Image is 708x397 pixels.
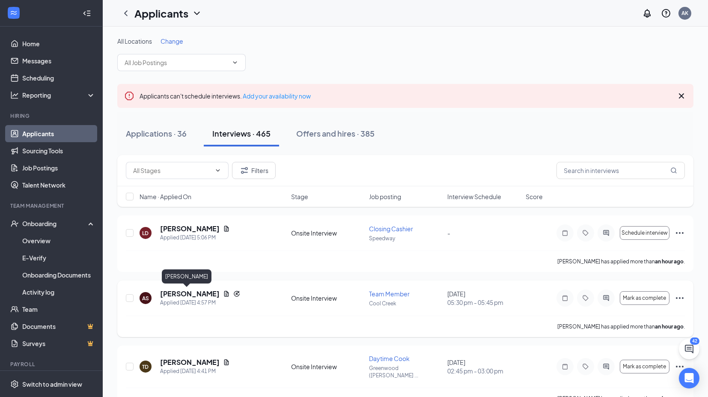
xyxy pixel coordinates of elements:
[22,125,95,142] a: Applicants
[243,92,311,100] a: Add your availability now
[140,192,191,201] span: Name · Applied On
[160,233,230,242] div: Applied [DATE] 5:06 PM
[160,224,220,233] h5: [PERSON_NAME]
[22,318,95,335] a: DocumentsCrown
[526,192,543,201] span: Score
[369,355,410,362] span: Daytime Cook
[232,162,276,179] button: Filter Filters
[447,229,450,237] span: -
[232,59,238,66] svg: ChevronDown
[369,192,401,201] span: Job posting
[22,91,96,99] div: Reporting
[162,269,211,284] div: [PERSON_NAME]
[623,364,666,370] span: Mark as complete
[223,359,230,366] svg: Document
[679,339,699,359] button: ChatActive
[369,225,413,233] span: Closing Cashier
[212,128,271,139] div: Interviews · 465
[22,159,95,176] a: Job Postings
[223,290,230,297] svg: Document
[214,167,221,174] svg: ChevronDown
[369,235,442,242] p: Speedway
[22,380,82,388] div: Switch to admin view
[676,91,687,101] svg: Cross
[369,364,442,379] p: Greenwood ([PERSON_NAME] ...
[675,228,685,238] svg: Ellipses
[560,363,570,370] svg: Note
[620,291,669,305] button: Mark as complete
[681,9,688,17] div: AK
[10,361,94,368] div: Payroll
[192,8,202,18] svg: ChevronDown
[291,294,364,302] div: Onsite Interview
[601,230,611,236] svg: ActiveChat
[675,293,685,303] svg: Ellipses
[447,290,521,307] div: [DATE]
[142,295,149,302] div: AS
[121,8,131,18] svg: ChevronLeft
[620,226,669,240] button: Schedule interview
[447,358,521,375] div: [DATE]
[557,258,685,265] p: [PERSON_NAME] has applied more than .
[83,9,91,18] svg: Collapse
[580,295,591,301] svg: Tag
[160,289,220,298] h5: [PERSON_NAME]
[22,232,95,249] a: Overview
[580,363,591,370] svg: Tag
[447,192,501,201] span: Interview Schedule
[126,128,187,139] div: Applications · 36
[291,362,364,371] div: Onsite Interview
[134,6,188,21] h1: Applicants
[22,266,95,284] a: Onboarding Documents
[296,128,375,139] div: Offers and hires · 385
[447,367,521,375] span: 02:45 pm - 03:00 pm
[160,367,230,376] div: Applied [DATE] 4:41 PM
[10,91,19,99] svg: Analysis
[601,363,611,370] svg: ActiveChat
[690,337,699,345] div: 42
[560,230,570,236] svg: Note
[143,363,149,370] div: TD
[22,219,88,228] div: Onboarding
[369,290,410,298] span: Team Member
[369,300,442,307] p: Cool Creek
[291,229,364,237] div: Onsite Interview
[22,52,95,69] a: Messages
[140,92,311,100] span: Applicants can't schedule interviews.
[22,335,95,352] a: SurveysCrown
[661,8,671,18] svg: QuestionInfo
[655,258,684,265] b: an hour ago
[675,361,685,372] svg: Ellipses
[22,176,95,194] a: Talent Network
[684,344,694,354] svg: ChatActive
[117,37,152,45] span: All Locations
[560,295,570,301] svg: Note
[291,192,308,201] span: Stage
[161,37,183,45] span: Change
[447,298,521,307] span: 05:30 pm - 05:45 pm
[22,142,95,159] a: Sourcing Tools
[22,35,95,52] a: Home
[556,162,685,179] input: Search in interviews
[623,295,666,301] span: Mark as complete
[160,358,220,367] h5: [PERSON_NAME]
[10,112,94,119] div: Hiring
[133,166,211,175] input: All Stages
[10,380,19,388] svg: Settings
[622,230,668,236] span: Schedule interview
[10,202,94,209] div: Team Management
[601,295,611,301] svg: ActiveChat
[223,225,230,232] svg: Document
[22,301,95,318] a: Team
[557,323,685,330] p: [PERSON_NAME] has applied more than .
[9,9,18,17] svg: WorkstreamLogo
[670,167,677,174] svg: MagnifyingGlass
[620,360,669,373] button: Mark as complete
[125,58,228,67] input: All Job Postings
[580,230,591,236] svg: Tag
[160,298,240,307] div: Applied [DATE] 4:57 PM
[655,323,684,330] b: an hour ago
[22,284,95,301] a: Activity log
[642,8,652,18] svg: Notifications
